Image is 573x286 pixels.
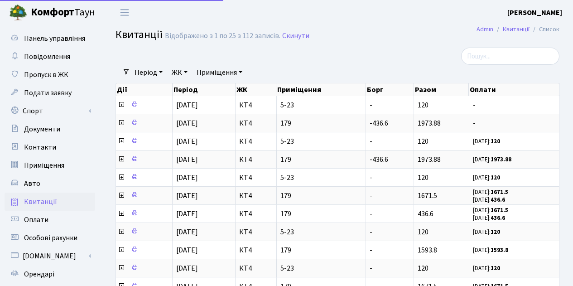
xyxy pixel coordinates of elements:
a: Admin [477,24,493,34]
span: 5-23 [280,228,362,236]
span: КТ4 [239,228,273,236]
li: Список [530,24,559,34]
span: 436.6 [418,209,433,219]
span: КТ4 [239,210,273,218]
span: [DATE] [176,191,198,201]
span: 120 [418,227,429,237]
span: Квитанції [24,197,57,207]
b: 120 [491,264,500,272]
th: Період [173,83,235,96]
b: 1593.8 [491,246,508,254]
span: [DATE] [176,245,198,255]
span: 5-23 [280,265,362,272]
span: [DATE] [176,100,198,110]
span: 179 [280,120,362,127]
span: - [370,100,372,110]
span: КТ4 [239,120,273,127]
span: 179 [280,247,362,254]
span: - [370,209,372,219]
b: 120 [491,174,500,182]
span: [DATE] [176,136,198,146]
span: 179 [280,210,362,218]
a: Квитанції [503,24,530,34]
span: Пропуск в ЖК [24,70,68,80]
b: 1671.5 [491,206,508,214]
b: 436.6 [491,196,505,204]
span: Особові рахунки [24,233,77,243]
a: Спорт [5,102,95,120]
th: Борг [366,83,414,96]
span: -436.6 [370,118,388,128]
th: Разом [414,83,469,96]
a: Подати заявку [5,84,95,102]
span: - [370,136,372,146]
span: 120 [418,263,429,273]
a: [DOMAIN_NAME] [5,247,95,265]
small: [DATE]: [473,246,508,254]
span: Квитанції [116,27,163,43]
span: Панель управління [24,34,85,44]
span: - [473,102,555,109]
span: 179 [280,192,362,199]
small: [DATE]: [473,155,511,164]
img: logo.png [9,4,27,22]
b: [PERSON_NAME] [507,8,562,18]
th: Приміщення [276,83,366,96]
input: Пошук... [461,48,559,65]
small: [DATE]: [473,188,508,196]
span: КТ4 [239,265,273,272]
span: 120 [418,100,429,110]
a: Документи [5,120,95,138]
span: 5-23 [280,138,362,145]
span: [DATE] [176,155,198,165]
a: Квитанції [5,193,95,211]
small: [DATE]: [473,174,500,182]
span: КТ4 [239,247,273,254]
span: КТ4 [239,174,273,181]
small: [DATE]: [473,264,500,272]
a: Авто [5,175,95,193]
span: 1671.5 [418,191,437,201]
a: Контакти [5,138,95,156]
b: Комфорт [31,5,74,19]
span: КТ4 [239,138,273,145]
small: [DATE]: [473,137,500,145]
span: 1593.8 [418,245,437,255]
span: [DATE] [176,209,198,219]
th: Оплати [469,83,559,96]
span: [DATE] [176,173,198,183]
a: Приміщення [5,156,95,175]
b: 120 [491,228,500,236]
span: КТ4 [239,192,273,199]
small: [DATE]: [473,206,508,214]
a: Скинути [282,32,309,40]
nav: breadcrumb [463,20,573,39]
span: - [370,191,372,201]
small: [DATE]: [473,228,500,236]
span: КТ4 [239,102,273,109]
span: - [473,120,555,127]
span: 5-23 [280,102,362,109]
span: -436.6 [370,155,388,165]
small: [DATE]: [473,214,505,222]
small: [DATE]: [473,196,505,204]
b: 1671.5 [491,188,508,196]
a: Повідомлення [5,48,95,66]
div: Відображено з 1 по 25 з 112 записів. [165,32,280,40]
span: 120 [418,136,429,146]
span: - [370,173,372,183]
span: [DATE] [176,118,198,128]
span: Оплати [24,215,48,225]
a: ЖК [168,65,191,80]
th: ЖК [236,83,277,96]
a: Період [131,65,166,80]
a: Приміщення [193,65,246,80]
span: 120 [418,173,429,183]
span: Документи [24,124,60,134]
a: Пропуск в ЖК [5,66,95,84]
a: Орендарі [5,265,95,283]
button: Переключити навігацію [113,5,136,20]
span: Приміщення [24,160,64,170]
span: 1973.88 [418,118,441,128]
span: - [370,263,372,273]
